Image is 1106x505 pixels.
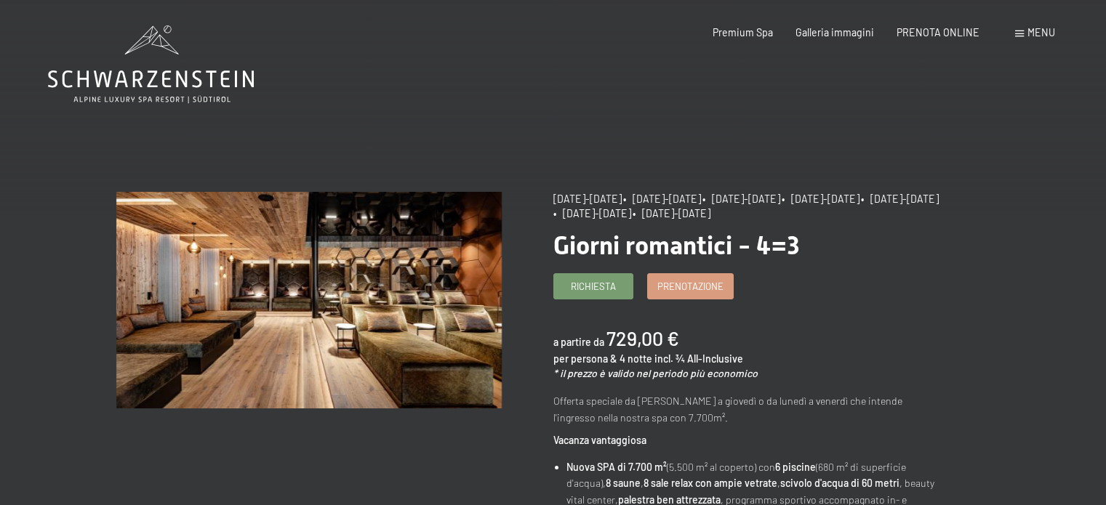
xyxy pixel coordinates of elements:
strong: 8 sale relax con ampie vetrate [644,477,777,489]
strong: Nuova SPA di 7.700 m² [566,461,667,473]
img: Giorni romantici - 4=3 [116,192,502,408]
span: Richiesta [571,280,616,293]
span: [DATE]-[DATE] [553,193,622,205]
strong: Vacanza vantaggiosa [553,434,646,446]
span: • [DATE]-[DATE] [553,207,631,219]
span: • [DATE]-[DATE] [861,193,939,205]
p: Offerta speciale da [PERSON_NAME] a giovedì o da lunedì a venerdì che intende l'ingresso nella no... [553,393,939,426]
span: • [DATE]-[DATE] [702,193,780,205]
b: 729,00 € [606,326,679,350]
span: Giorni romantici - 4=3 [553,230,800,260]
a: Galleria immagini [796,26,874,39]
a: Prenotazione [648,274,733,298]
strong: 6 piscine [775,461,816,473]
a: Richiesta [554,274,633,298]
span: a partire da [553,336,604,348]
span: 4 notte [620,352,652,365]
span: • [DATE]-[DATE] [633,207,710,219]
span: Prenotazione [657,280,724,293]
span: Menu [1027,26,1055,39]
strong: 8 saune [606,477,641,489]
a: PRENOTA ONLINE [897,26,979,39]
span: incl. ¾ All-Inclusive [654,352,743,365]
a: Premium Spa [713,26,773,39]
span: • [DATE]-[DATE] [623,193,701,205]
span: • [DATE]-[DATE] [782,193,859,205]
span: per persona & [553,352,617,365]
strong: scivolo d'acqua di 60 metri [780,477,899,489]
em: * il prezzo è valido nel periodo più economico [553,367,758,379]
